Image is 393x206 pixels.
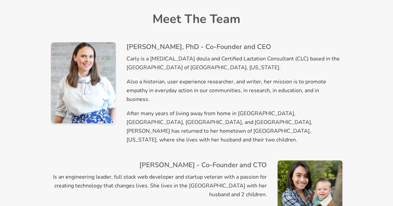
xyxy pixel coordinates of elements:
p: Is an engineering leader, full stack web developer and startup veteran with a passion for creatin... [51,173,267,199]
p: Carly is a [MEDICAL_DATA] doula and Certified Lactation Consultant (CLC) based in the [GEOGRAPHIC... [127,54,342,72]
h2: Meet The Team [51,12,342,26]
img: Carly Buxton [51,42,116,123]
p: After many years of living away from home in [GEOGRAPHIC_DATA], [GEOGRAPHIC_DATA], [GEOGRAPHIC_DA... [127,109,342,144]
h3: [PERSON_NAME] - Co-Founder and CTO [51,160,267,170]
h3: [PERSON_NAME], PhD - Co-Founder and CEO [127,42,342,52]
p: Also a historian, user experience researcher, and writer, her mission is to promote empathy in ev... [127,77,342,104]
